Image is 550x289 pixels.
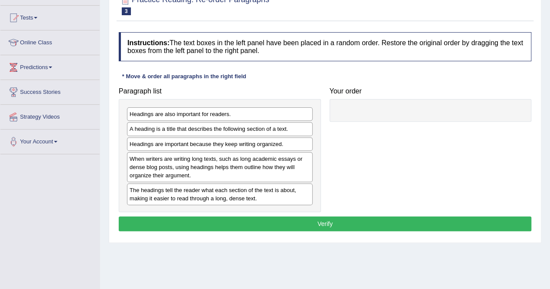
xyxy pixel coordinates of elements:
div: When writers are writing long texts, such as long academic essays or dense blog posts, using head... [127,152,313,182]
b: Instructions: [127,39,170,47]
a: Strategy Videos [0,105,100,126]
h4: Your order [330,87,532,95]
a: Success Stories [0,80,100,102]
h4: The text boxes in the left panel have been placed in a random order. Restore the original order b... [119,32,531,61]
a: Predictions [0,55,100,77]
a: Tests [0,6,100,27]
div: Headings are important because they keep writing organized. [127,137,313,151]
div: Headings are also important for readers. [127,107,313,121]
span: 3 [122,7,131,15]
a: Your Account [0,130,100,151]
div: A heading is a title that describes the following section of a text. [127,122,313,136]
a: Online Class [0,30,100,52]
div: * Move & order all paragraphs in the right field [119,72,250,80]
h4: Paragraph list [119,87,321,95]
div: The headings tell the reader what each section of the text is about, making it easier to read thr... [127,183,313,205]
button: Verify [119,216,531,231]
